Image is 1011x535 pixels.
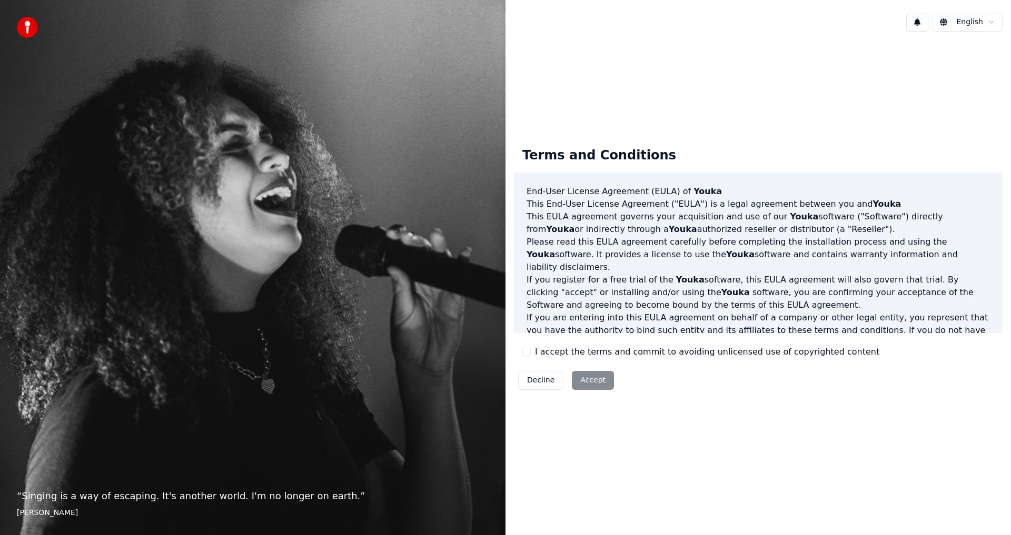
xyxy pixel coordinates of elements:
[790,211,818,221] span: Youka
[873,199,901,209] span: Youka
[527,210,990,236] p: This EULA agreement governs your acquisition and use of our software ("Software") directly from o...
[17,489,489,503] p: “ Singing is a way of escaping. It's another world. I'm no longer on earth. ”
[726,249,755,259] span: Youka
[535,346,879,358] label: I accept the terms and commit to avoiding unlicensed use of copyrighted content
[17,17,38,38] img: youka
[527,185,990,198] h3: End-User License Agreement (EULA) of
[527,274,990,311] p: If you register for a free trial of the software, this EULA agreement will also govern that trial...
[527,198,990,210] p: This End-User License Agreement ("EULA") is a legal agreement between you and
[721,287,750,297] span: Youka
[669,224,697,234] span: Youka
[676,275,705,285] span: Youka
[527,236,990,274] p: Please read this EULA agreement carefully before completing the installation process and using th...
[546,224,574,234] span: Youka
[518,371,563,390] button: Decline
[693,186,722,196] span: Youka
[527,249,555,259] span: Youka
[527,311,990,362] p: If you are entering into this EULA agreement on behalf of a company or other legal entity, you re...
[514,139,685,173] div: Terms and Conditions
[17,508,489,518] footer: [PERSON_NAME]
